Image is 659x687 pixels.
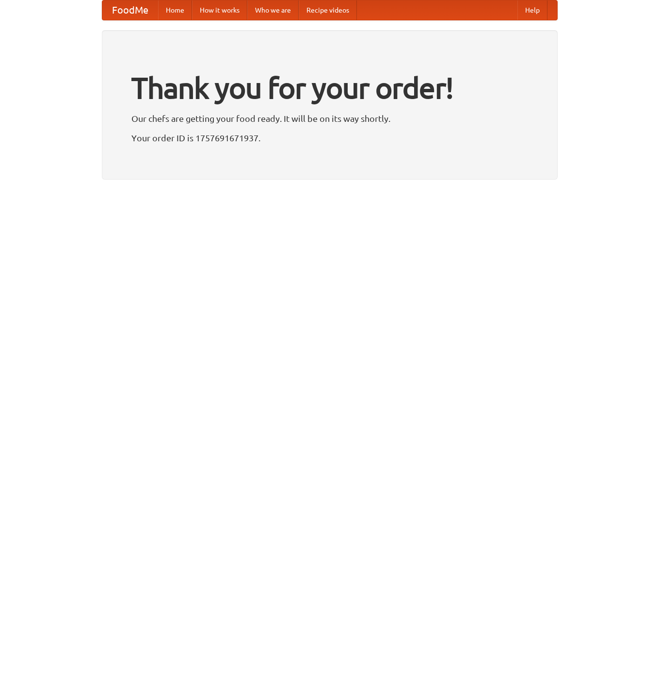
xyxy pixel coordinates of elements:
a: Help [517,0,547,20]
a: How it works [192,0,247,20]
p: Our chefs are getting your food ready. It will be on its way shortly. [131,111,528,126]
p: Your order ID is 1757691671937. [131,131,528,145]
h1: Thank you for your order! [131,65,528,111]
a: Home [158,0,192,20]
a: Recipe videos [299,0,357,20]
a: Who we are [247,0,299,20]
a: FoodMe [102,0,158,20]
